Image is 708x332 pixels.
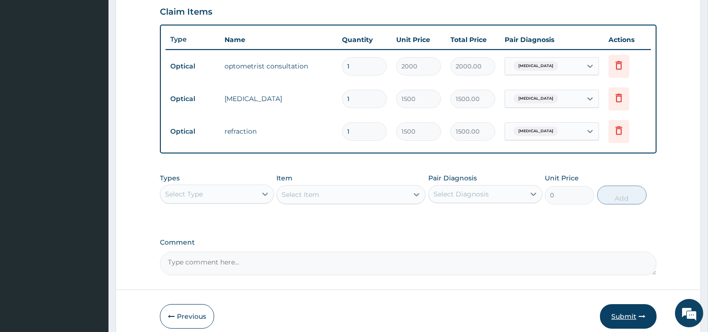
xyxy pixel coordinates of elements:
[166,123,220,140] td: Optical
[514,94,558,103] span: [MEDICAL_DATA]
[276,173,292,183] label: Item
[433,189,489,199] div: Select Diagnosis
[220,30,337,49] th: Name
[165,189,203,199] div: Select Type
[428,173,477,183] label: Pair Diagnosis
[600,304,657,329] button: Submit
[597,186,647,204] button: Add
[166,31,220,48] th: Type
[55,103,130,199] span: We're online!
[166,58,220,75] td: Optical
[220,89,337,108] td: [MEDICAL_DATA]
[337,30,391,49] th: Quantity
[514,127,558,136] span: [MEDICAL_DATA]
[155,5,177,27] div: Minimize live chat window
[220,57,337,76] td: optometrist consultation
[446,30,500,49] th: Total Price
[160,304,214,329] button: Previous
[545,173,579,183] label: Unit Price
[220,122,337,141] td: refraction
[514,61,558,71] span: [MEDICAL_DATA]
[160,238,657,247] label: Comment
[5,227,180,260] textarea: Type your message and hit 'Enter'
[49,53,158,65] div: Chat with us now
[391,30,446,49] th: Unit Price
[160,7,212,17] h3: Claim Items
[166,90,220,108] td: Optical
[500,30,604,49] th: Pair Diagnosis
[17,47,38,71] img: d_794563401_company_1708531726252_794563401
[160,174,180,182] label: Types
[604,30,651,49] th: Actions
